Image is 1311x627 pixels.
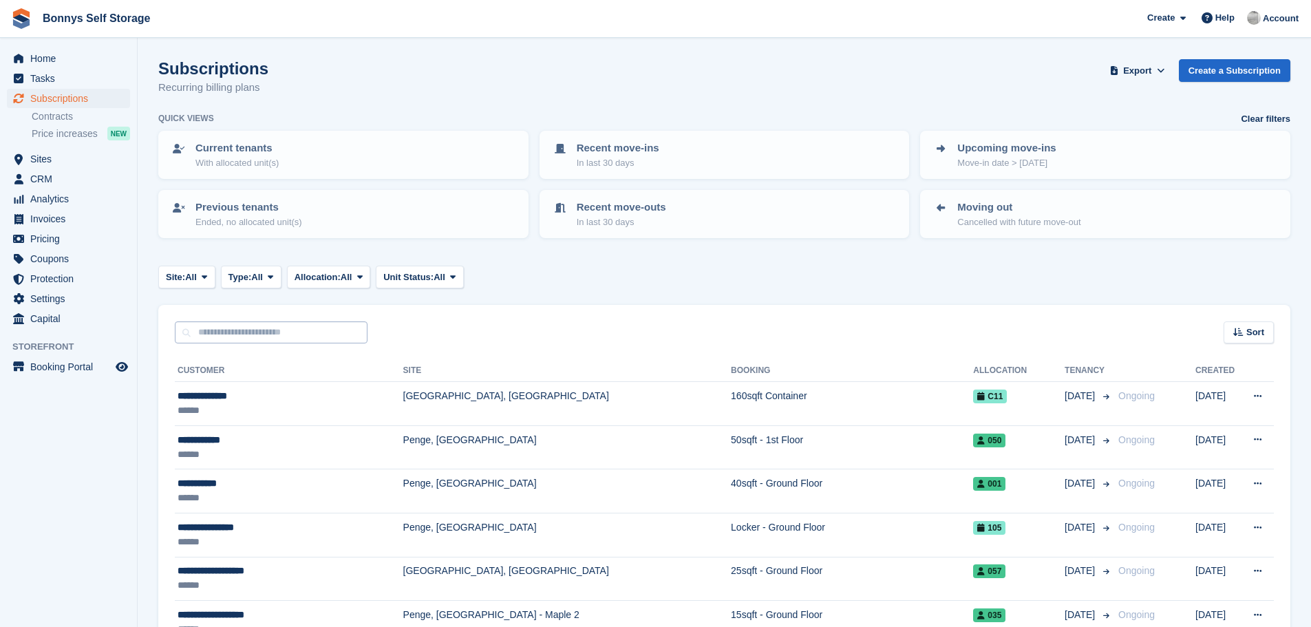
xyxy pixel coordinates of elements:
a: menu [7,289,130,308]
a: Recent move-ins In last 30 days [541,132,908,178]
p: Previous tenants [195,200,302,215]
span: Help [1215,11,1235,25]
td: 160sqft Container [731,382,973,426]
span: Ongoing [1118,390,1155,401]
a: Create a Subscription [1179,59,1290,82]
span: Type: [228,270,252,284]
td: [GEOGRAPHIC_DATA], [GEOGRAPHIC_DATA] [403,382,732,426]
span: [DATE] [1065,564,1098,578]
a: menu [7,357,130,376]
span: Subscriptions [30,89,113,108]
span: Price increases [32,127,98,140]
td: 25sqft - Ground Floor [731,557,973,601]
td: Locker - Ground Floor [731,513,973,557]
th: Booking [731,360,973,382]
button: Export [1107,59,1168,82]
span: C11 [973,390,1007,403]
span: Booking Portal [30,357,113,376]
span: 050 [973,434,1005,447]
span: [DATE] [1065,476,1098,491]
a: menu [7,49,130,68]
span: Allocation: [295,270,341,284]
th: Customer [175,360,403,382]
button: Type: All [221,266,281,288]
span: 035 [973,608,1005,622]
td: Penge, [GEOGRAPHIC_DATA] [403,425,732,469]
div: NEW [107,127,130,140]
span: Ongoing [1118,434,1155,445]
th: Created [1195,360,1241,382]
a: Upcoming move-ins Move-in date > [DATE] [921,132,1289,178]
span: Settings [30,289,113,308]
span: Home [30,49,113,68]
span: 105 [973,521,1005,535]
a: Bonnys Self Storage [37,7,156,30]
span: Site: [166,270,185,284]
td: [DATE] [1195,557,1241,601]
td: [DATE] [1195,469,1241,513]
td: 40sqft - Ground Floor [731,469,973,513]
img: stora-icon-8386f47178a22dfd0bd8f6a31ec36ba5ce8667c1dd55bd0f319d3a0aa187defe.svg [11,8,32,29]
a: menu [7,229,130,248]
span: Ongoing [1118,609,1155,620]
span: Invoices [30,209,113,229]
td: Penge, [GEOGRAPHIC_DATA] [403,513,732,557]
a: menu [7,269,130,288]
p: Recurring billing plans [158,80,268,96]
span: Protection [30,269,113,288]
p: Recent move-ins [577,140,659,156]
span: Ongoing [1118,522,1155,533]
a: menu [7,249,130,268]
p: With allocated unit(s) [195,156,279,170]
button: Site: All [158,266,215,288]
span: All [434,270,445,284]
p: Cancelled with future move-out [957,215,1080,229]
td: [DATE] [1195,513,1241,557]
p: In last 30 days [577,215,666,229]
button: Allocation: All [287,266,371,288]
a: menu [7,149,130,169]
img: James Bonny [1247,11,1261,25]
th: Allocation [973,360,1065,382]
span: Tasks [30,69,113,88]
a: menu [7,69,130,88]
button: Unit Status: All [376,266,463,288]
span: [DATE] [1065,389,1098,403]
td: [GEOGRAPHIC_DATA], [GEOGRAPHIC_DATA] [403,557,732,601]
a: menu [7,169,130,189]
span: [DATE] [1065,608,1098,622]
span: Ongoing [1118,565,1155,576]
a: Contracts [32,110,130,123]
span: Unit Status: [383,270,434,284]
span: [DATE] [1065,520,1098,535]
a: Price increases NEW [32,126,130,141]
p: Upcoming move-ins [957,140,1056,156]
span: All [251,270,263,284]
th: Site [403,360,732,382]
td: [DATE] [1195,382,1241,426]
a: Preview store [114,359,130,375]
p: Moving out [957,200,1080,215]
td: 50sqft - 1st Floor [731,425,973,469]
span: Ongoing [1118,478,1155,489]
td: [DATE] [1195,425,1241,469]
p: In last 30 days [577,156,659,170]
a: Moving out Cancelled with future move-out [921,191,1289,237]
a: Clear filters [1241,112,1290,126]
span: Account [1263,12,1299,25]
a: menu [7,89,130,108]
span: Sort [1246,326,1264,339]
span: Coupons [30,249,113,268]
p: Ended, no allocated unit(s) [195,215,302,229]
a: menu [7,209,130,229]
span: Create [1147,11,1175,25]
span: 001 [973,477,1005,491]
a: menu [7,309,130,328]
a: Recent move-outs In last 30 days [541,191,908,237]
span: All [341,270,352,284]
a: menu [7,189,130,209]
p: Move-in date > [DATE] [957,156,1056,170]
span: Capital [30,309,113,328]
span: All [185,270,197,284]
a: Current tenants With allocated unit(s) [160,132,527,178]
